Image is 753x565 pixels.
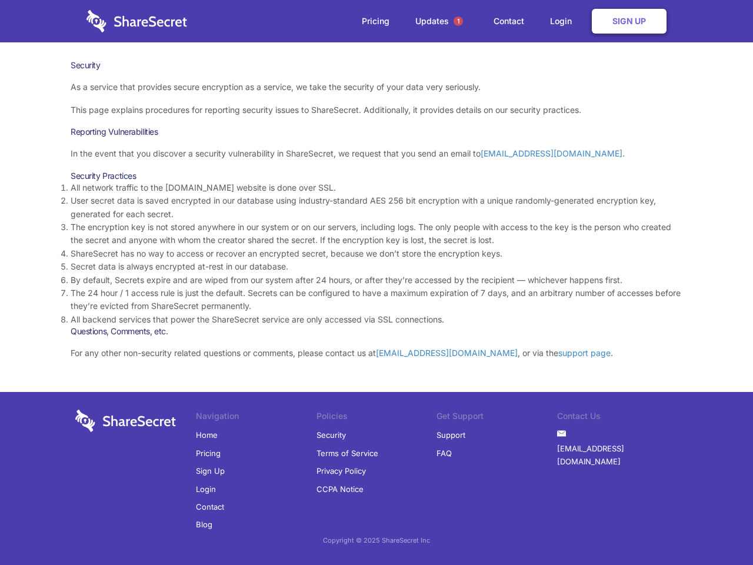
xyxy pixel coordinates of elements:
[71,326,682,337] h3: Questions, Comments, etc.
[316,444,378,462] a: Terms of Service
[71,127,682,137] h3: Reporting Vulnerabilities
[437,426,465,444] a: Support
[71,313,682,326] li: All backend services that power the ShareSecret service are only accessed via SSL connections.
[350,3,401,39] a: Pricing
[316,462,366,480] a: Privacy Policy
[437,444,452,462] a: FAQ
[71,274,682,287] li: By default, Secrets expire and are wiped from our system after 24 hours, or after they’re accesse...
[71,60,682,71] h1: Security
[71,81,682,94] p: As a service that provides secure encryption as a service, we take the security of your data very...
[75,410,176,432] img: logo-wordmark-white-trans-d4663122ce5f474addd5e946df7df03e33cb6a1c49d2221995e7729f52c070b2.svg
[196,498,224,516] a: Contact
[196,410,316,426] li: Navigation
[196,462,225,480] a: Sign Up
[71,104,682,117] p: This page explains procedures for reporting security issues to ShareSecret. Additionally, it prov...
[316,426,346,444] a: Security
[454,16,463,26] span: 1
[557,410,678,426] li: Contact Us
[316,410,437,426] li: Policies
[592,9,667,34] a: Sign Up
[538,3,589,39] a: Login
[71,260,682,273] li: Secret data is always encrypted at-rest in our database.
[71,194,682,221] li: User secret data is saved encrypted in our database using industry-standard AES 256 bit encryptio...
[376,348,518,358] a: [EMAIL_ADDRESS][DOMAIN_NAME]
[482,3,536,39] a: Contact
[71,287,682,313] li: The 24 hour / 1 access rule is just the default. Secrets can be configured to have a maximum expi...
[71,171,682,181] h3: Security Practices
[481,148,622,158] a: [EMAIL_ADDRESS][DOMAIN_NAME]
[437,410,557,426] li: Get Support
[71,347,682,360] p: For any other non-security related questions or comments, please contact us at , or via the .
[71,147,682,160] p: In the event that you discover a security vulnerability in ShareSecret, we request that you send ...
[86,10,187,32] img: logo-wordmark-white-trans-d4663122ce5f474addd5e946df7df03e33cb6a1c49d2221995e7729f52c070b2.svg
[71,247,682,260] li: ShareSecret has no way to access or recover an encrypted secret, because we don’t store the encry...
[558,348,611,358] a: support page
[557,440,678,471] a: [EMAIL_ADDRESS][DOMAIN_NAME]
[71,221,682,247] li: The encryption key is not stored anywhere in our system or on our servers, including logs. The on...
[316,480,364,498] a: CCPA Notice
[196,426,218,444] a: Home
[71,181,682,194] li: All network traffic to the [DOMAIN_NAME] website is done over SSL.
[196,480,216,498] a: Login
[196,444,221,462] a: Pricing
[196,516,212,533] a: Blog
